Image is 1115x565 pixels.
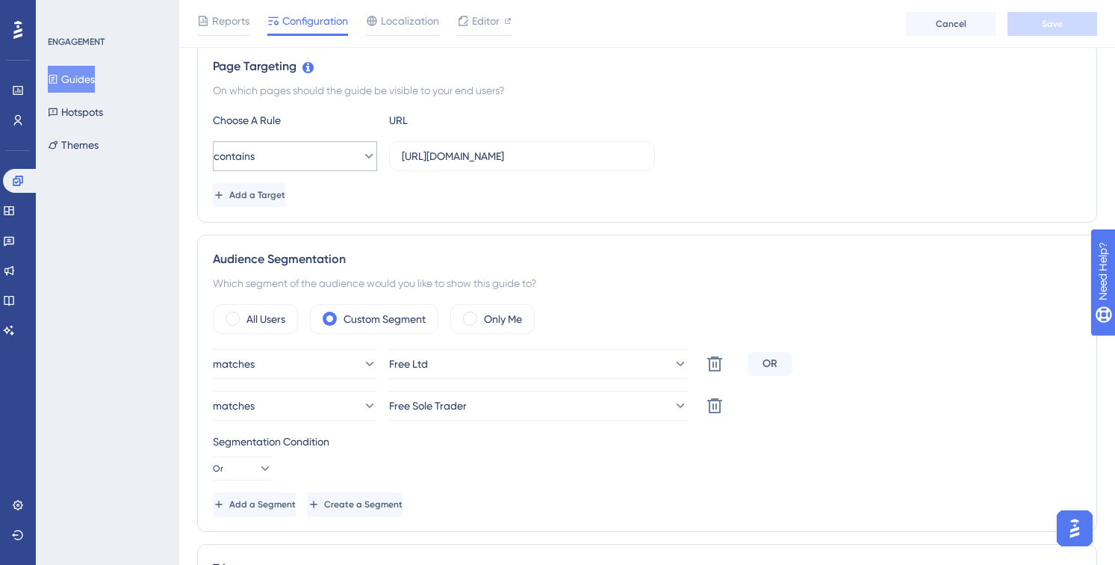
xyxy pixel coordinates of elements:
span: Or [213,463,223,475]
div: Audience Segmentation [213,250,1081,268]
div: Segmentation Condition [213,433,1081,451]
button: Themes [48,132,99,158]
button: Add a Segment [213,493,296,516]
span: Localization [381,12,439,30]
button: matches [213,349,377,379]
button: Save [1007,12,1097,36]
div: Page Targeting [213,58,1081,75]
button: Guides [48,66,95,93]
div: Choose A Rule [213,111,377,129]
span: Reports [212,12,249,30]
iframe: UserGuiding AI Assistant Launcher [1052,506,1097,551]
div: On which pages should the guide be visible to your end users? [213,81,1081,99]
button: Or [213,457,273,481]
span: Free Sole Trader [389,397,467,415]
button: matches [213,391,377,421]
label: Custom Segment [344,310,426,328]
div: ENGAGEMENT [48,36,105,48]
button: Cancel [906,12,996,36]
span: Configuration [282,12,348,30]
span: Save [1042,18,1063,30]
span: matches [213,355,255,373]
button: Create a Segment [308,493,403,516]
span: Free Ltd [389,355,428,373]
span: matches [213,397,255,415]
span: contains [214,147,255,165]
button: Free Sole Trader [389,391,688,421]
button: Add a Target [213,183,285,207]
span: Add a Segment [229,498,296,510]
button: Hotspots [48,99,103,126]
span: Editor [472,12,500,30]
span: Cancel [936,18,966,30]
span: Need Help? [35,4,93,22]
span: Create a Segment [324,498,403,510]
button: Free Ltd [389,349,688,379]
div: OR [748,352,792,376]
div: Which segment of the audience would you like to show this guide to? [213,274,1081,292]
span: Add a Target [229,189,285,201]
label: All Users [246,310,285,328]
button: contains [213,141,377,171]
label: Only Me [484,310,522,328]
div: URL [389,111,553,129]
input: yourwebsite.com/path [402,148,642,164]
